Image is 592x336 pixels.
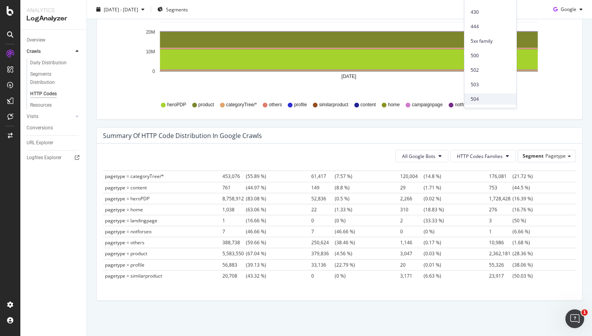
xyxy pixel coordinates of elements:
[311,184,335,191] span: 149
[311,162,352,169] span: (2.02 %)
[489,272,513,279] span: 23,917
[27,47,41,56] div: Crawls
[341,74,356,79] text: [DATE]
[105,262,144,268] span: pagetype = profile
[400,195,424,202] span: 2,266
[222,184,266,191] span: (44.97 %)
[294,102,307,108] span: profile
[27,14,80,23] div: LogAnalyzer
[311,272,346,279] span: (0 %)
[311,206,352,213] span: (1.33 %)
[222,173,246,180] span: 453,076
[400,173,424,180] span: 120,004
[471,67,510,74] span: 502
[105,250,147,257] span: pagetype = product
[105,184,147,191] span: pagetype = content
[199,102,214,108] span: product
[412,102,443,108] span: campaignpage
[30,101,52,109] div: Resources
[30,59,67,67] div: Daily Distribution
[471,96,510,103] span: 504
[457,153,503,160] span: HTTP Codes Families
[154,3,191,16] button: Segments
[311,228,335,235] span: 7
[489,250,513,257] span: 2,362,181
[27,139,53,147] div: URL Explorer
[103,3,576,94] div: A chart.
[489,184,530,191] span: (44.5 %)
[523,153,543,159] span: Segment
[489,217,526,224] span: (50 %)
[27,36,81,44] a: Overview
[400,217,444,224] span: (33.33 %)
[489,173,513,180] span: 176,081
[105,272,162,279] span: pagetype = similarproduct
[30,70,74,87] div: Segments Distribution
[27,36,45,44] div: Overview
[319,102,348,108] span: similarproduct
[311,173,335,180] span: 61,417
[402,153,435,160] span: All Google Bots
[489,206,533,213] span: (16.76 %)
[471,52,510,59] span: 500
[311,195,350,202] span: (0.5 %)
[27,139,81,147] a: URL Explorer
[222,184,246,191] span: 761
[311,184,350,191] span: (8.8 %)
[400,184,424,191] span: 29
[27,47,73,56] a: Crawls
[311,228,355,235] span: (46.66 %)
[471,81,510,88] span: 503
[489,228,513,235] span: 1
[222,206,266,213] span: (63.06 %)
[489,195,513,202] span: 1,728,428
[222,173,266,180] span: (55.89 %)
[311,262,355,268] span: (22.79 %)
[30,90,57,98] div: HTTP Codes
[400,262,424,268] span: 20
[455,102,475,108] span: notforseo
[222,217,266,224] span: (16.66 %)
[471,38,510,45] span: 5xx family
[226,102,257,108] span: categoryTree/*
[311,239,355,246] span: (38.46 %)
[311,195,335,202] span: 52,836
[146,49,155,54] text: 10M
[103,132,262,140] div: Summary of HTTP Code Distribution in google crawls
[489,195,533,202] span: (16.39 %)
[400,162,439,169] span: (0.7 %)
[105,173,164,180] span: pagetype = categoryTree/*
[222,250,266,257] span: (67.04 %)
[27,154,61,162] div: Logfiles Explorer
[545,153,566,159] span: Pagetype
[471,9,510,16] span: 430
[30,70,81,87] a: Segments Distribution
[311,239,335,246] span: 250,624
[395,150,448,162] button: All Google Bots
[27,113,73,121] a: Visits
[222,272,266,279] span: (43.32 %)
[105,217,157,224] span: pagetype = landingpage
[27,124,53,132] div: Conversions
[269,102,282,108] span: others
[30,101,81,109] a: Resources
[489,173,533,180] span: (21.72 %)
[489,239,530,246] span: (1.68 %)
[105,195,150,202] span: pagetype = heroPDP
[581,309,588,316] span: 1
[27,6,80,14] div: Analytics
[222,206,246,213] span: 1,038
[400,250,424,257] span: 3,047
[450,150,516,162] button: HTTP Codes Families
[222,262,266,268] span: (39.13 %)
[400,239,441,246] span: (0.17 %)
[311,217,346,224] span: (0 %)
[489,239,513,246] span: 10,986
[222,195,266,202] span: (83.08 %)
[400,262,441,268] span: (0.01 %)
[222,239,246,246] span: 388,738
[146,29,155,35] text: 20M
[311,206,335,213] span: 22
[311,272,335,279] span: 0
[222,162,264,169] span: (67.1 %)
